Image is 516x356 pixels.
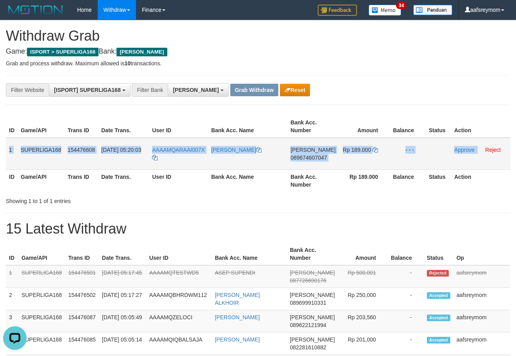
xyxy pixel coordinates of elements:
th: Date Trans. [98,169,149,192]
span: [PERSON_NAME] [290,292,335,298]
span: ISPORT > SUPERLIGA168 [27,48,99,56]
th: Trans ID [64,115,98,138]
h4: Game: Bank: [6,48,510,56]
img: MOTION_logo.png [6,4,65,16]
span: [PERSON_NAME] [290,336,335,343]
a: [PERSON_NAME] [215,314,260,320]
a: Reject [485,147,501,153]
div: Filter Website [6,83,49,97]
div: Filter Bank [132,83,168,97]
td: AAAAMQZELOCI [146,310,212,333]
span: Copy 089674607047 to clipboard [290,155,327,161]
td: 154476085 [65,333,99,355]
th: ID [6,169,18,192]
td: [DATE] 05:17:27 [99,288,146,310]
h1: 15 Latest Withdraw [6,221,510,237]
td: aafsreymom [453,265,510,288]
span: Accepted [427,315,450,321]
span: [PERSON_NAME] [290,270,335,276]
th: User ID [149,115,208,138]
th: Game/API [18,115,64,138]
th: ID [6,115,18,138]
span: AAAAMQARAAI007X [152,147,205,153]
td: - [388,310,424,333]
td: aafsreymom [453,288,510,310]
span: Rejected [427,270,449,277]
th: Trans ID [65,243,99,265]
td: [DATE] 05:17:45 [99,265,146,288]
td: 1 [6,138,18,170]
th: Bank Acc. Number [287,169,339,192]
span: Accepted [427,337,450,343]
td: SUPERLIGA168 [18,310,65,333]
a: [PERSON_NAME] ALKHOIR [215,292,260,306]
a: Copy 189000 to clipboard [373,147,378,153]
td: [DATE] 05:05:49 [99,310,146,333]
td: - [388,333,424,355]
span: [DATE] 05:20:03 [101,147,141,153]
td: Rp 250,000 [338,288,388,310]
td: - [388,288,424,310]
button: Grab Withdraw [230,84,278,96]
a: Approve [454,147,475,153]
span: Copy 087726690176 to clipboard [290,277,326,284]
td: AAAAMQIQBALSAJA [146,333,212,355]
span: [PERSON_NAME] [173,87,219,93]
td: SUPERLIGA168 [18,333,65,355]
td: AAAAMQBHRDWM112 [146,288,212,310]
img: panduan.png [413,5,452,15]
p: Grab and process withdraw. Maximum allowed is transactions. [6,59,510,67]
th: Amount [339,115,390,138]
td: SUPERLIGA168 [18,265,65,288]
span: 34 [396,2,407,9]
th: Bank Acc. Name [208,115,287,138]
td: 154476087 [65,310,99,333]
th: ID [6,243,18,265]
span: [PERSON_NAME] [290,147,335,153]
td: - [388,265,424,288]
th: Amount [338,243,388,265]
a: AAAAMQARAAI007X [152,147,205,161]
th: Bank Acc. Name [212,243,287,265]
span: [PERSON_NAME] [116,48,167,56]
td: Rp 201,000 [338,333,388,355]
span: 154476608 [68,147,95,153]
div: Showing 1 to 1 of 1 entries [6,194,209,205]
th: Status [426,169,451,192]
span: Copy 082281610882 to clipboard [290,344,326,351]
button: Open LiveChat chat widget [3,3,27,27]
td: aafsreymom [453,310,510,333]
th: Balance [390,169,426,192]
th: Date Trans. [98,115,149,138]
td: - - - [390,138,426,170]
button: Reset [280,84,310,96]
th: Bank Acc. Number [287,243,338,265]
th: Date Trans. [99,243,146,265]
td: 154476502 [65,288,99,310]
th: Game/API [18,169,64,192]
td: SUPERLIGA168 [18,288,65,310]
td: Rp 500,001 [338,265,388,288]
span: Copy 089699910331 to clipboard [290,300,326,306]
th: Status [426,115,451,138]
td: [DATE] 05:05:14 [99,333,146,355]
strong: 10 [124,60,131,67]
img: Button%20Memo.svg [369,5,401,16]
td: aafsreymom [453,333,510,355]
th: User ID [149,169,208,192]
th: Action [451,115,510,138]
a: [PERSON_NAME] [215,336,260,343]
td: 1 [6,265,18,288]
td: SUPERLIGA168 [18,138,64,170]
span: Rp 189.000 [343,147,371,153]
th: User ID [146,243,212,265]
th: Balance [390,115,426,138]
span: Copy 089622121994 to clipboard [290,322,326,328]
th: Bank Acc. Name [208,169,287,192]
td: 2 [6,288,18,310]
img: Feedback.jpg [318,5,357,16]
th: Status [424,243,453,265]
th: Game/API [18,243,65,265]
th: Trans ID [64,169,98,192]
a: ASEP SUPENDI [215,270,255,276]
